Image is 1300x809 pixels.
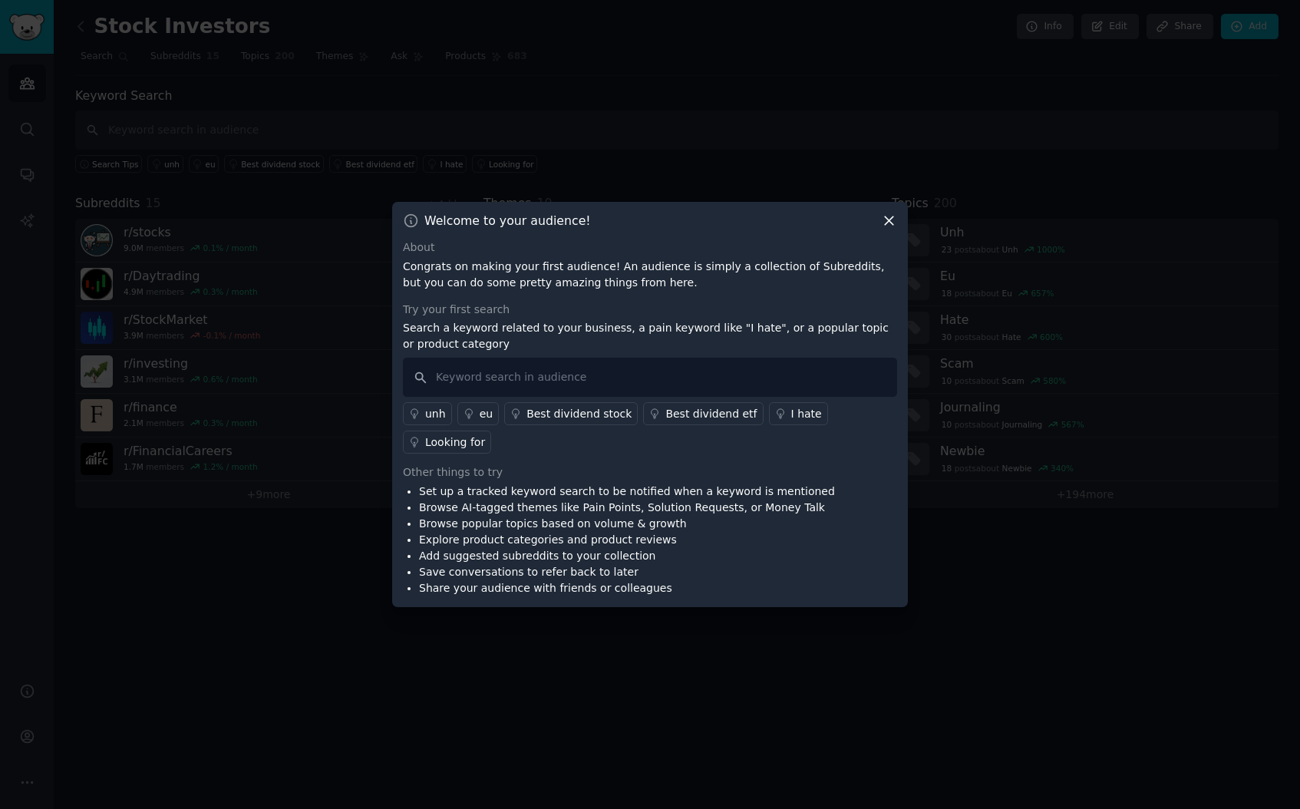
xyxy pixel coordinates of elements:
[419,516,835,532] li: Browse popular topics based on volume & growth
[643,402,763,425] a: Best dividend etf
[665,406,757,422] div: Best dividend etf
[419,580,835,596] li: Share your audience with friends or colleagues
[403,431,491,454] a: Looking for
[403,320,897,352] p: Search a keyword related to your business, a pain keyword like "I hate", or a popular topic or pr...
[769,402,828,425] a: I hate
[419,484,835,500] li: Set up a tracked keyword search to be notified when a keyword is mentioned
[403,402,452,425] a: unh
[403,464,897,480] div: Other things to try
[403,259,897,291] p: Congrats on making your first audience! An audience is simply a collection of Subreddits, but you...
[424,213,591,229] h3: Welcome to your audience!
[419,532,835,548] li: Explore product categories and product reviews
[791,406,822,422] div: I hate
[457,402,500,425] a: eu
[425,434,485,451] div: Looking for
[526,406,632,422] div: Best dividend stock
[425,406,446,422] div: unh
[403,358,897,397] input: Keyword search in audience
[419,500,835,516] li: Browse AI-tagged themes like Pain Points, Solution Requests, or Money Talk
[504,402,638,425] a: Best dividend stock
[419,548,835,564] li: Add suggested subreddits to your collection
[403,302,897,318] div: Try your first search
[419,564,835,580] li: Save conversations to refer back to later
[403,239,897,256] div: About
[480,406,493,422] div: eu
